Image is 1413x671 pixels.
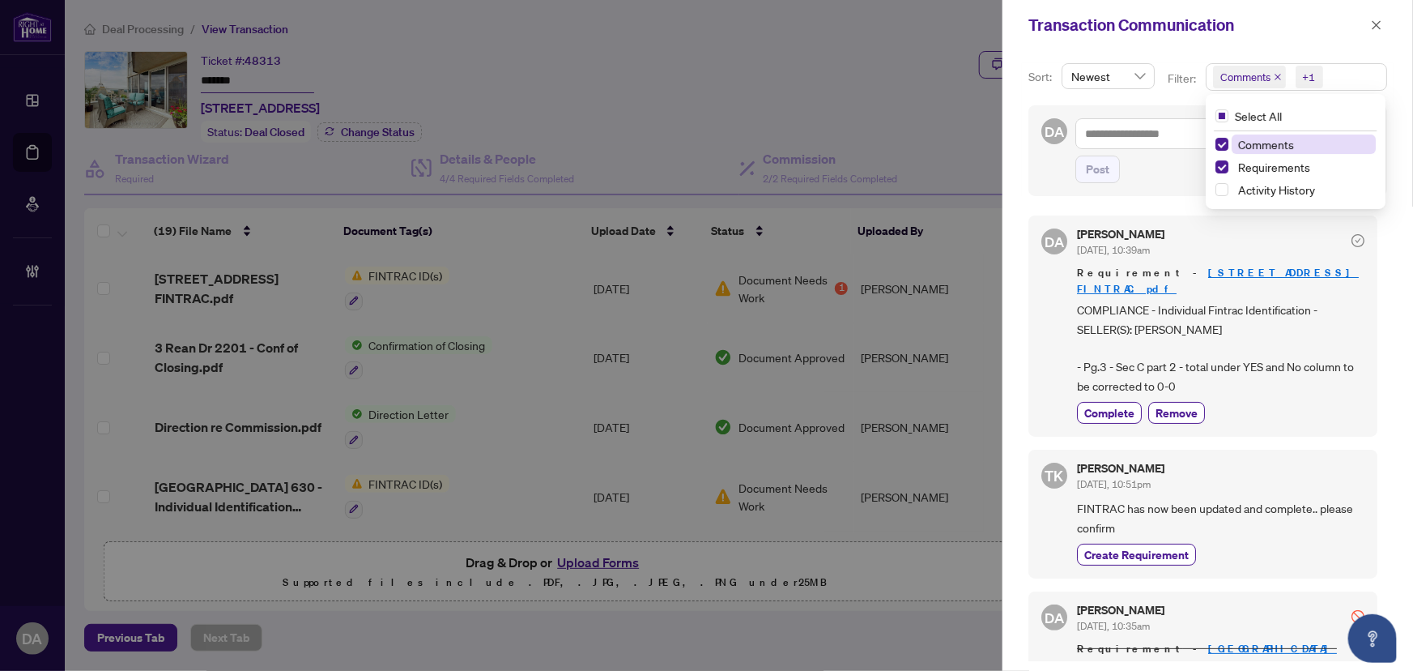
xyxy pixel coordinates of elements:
span: FINTRAC has now been updated and complete.. please confirm [1077,499,1364,537]
h5: [PERSON_NAME] [1077,605,1164,616]
span: Activity History [1238,182,1315,197]
span: [DATE], 10:35am [1077,620,1150,632]
span: Activity History [1232,180,1376,199]
button: Open asap [1348,614,1397,663]
span: close [1274,73,1282,81]
span: DA [1045,606,1064,628]
span: Create Requirement [1084,546,1189,563]
span: Newest [1071,64,1145,88]
button: Create Requirement [1077,544,1196,566]
span: Comments [1232,135,1376,154]
button: Remove [1148,402,1205,424]
span: Select All [1228,107,1288,125]
span: [DATE], 10:51pm [1077,478,1151,490]
span: DA [1045,231,1064,253]
span: Requirements [1238,160,1310,174]
span: stop [1351,610,1364,623]
span: Select Requirements [1215,160,1228,173]
span: TK [1045,464,1064,487]
span: close [1371,19,1382,31]
h5: [PERSON_NAME] [1077,229,1164,240]
span: Requirement - [1077,265,1364,297]
button: Post [1075,156,1120,183]
span: Requirements [1232,157,1376,177]
span: check-circle [1351,234,1364,247]
p: Sort: [1028,68,1055,86]
span: DA [1045,121,1064,143]
button: Complete [1077,402,1142,424]
div: Transaction Communication [1028,13,1366,37]
span: [DATE], 10:39am [1077,244,1150,256]
p: Filter: [1168,70,1198,88]
span: Comments [1238,137,1294,152]
span: Select Comments [1215,138,1228,151]
div: +1 [1303,69,1316,85]
span: Select Activity History [1215,183,1228,196]
a: [STREET_ADDRESS] FINTRAC.pdf [1077,266,1359,296]
span: Remove [1156,404,1198,421]
span: Comments [1213,66,1286,88]
span: COMPLIANCE - Individual Fintrac Identification - SELLER(S): [PERSON_NAME] - Pg.3 - Sec C part 2 -... [1077,301,1364,395]
span: Comments [1220,69,1270,85]
span: Complete [1084,404,1134,421]
h5: [PERSON_NAME] [1077,463,1164,474]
